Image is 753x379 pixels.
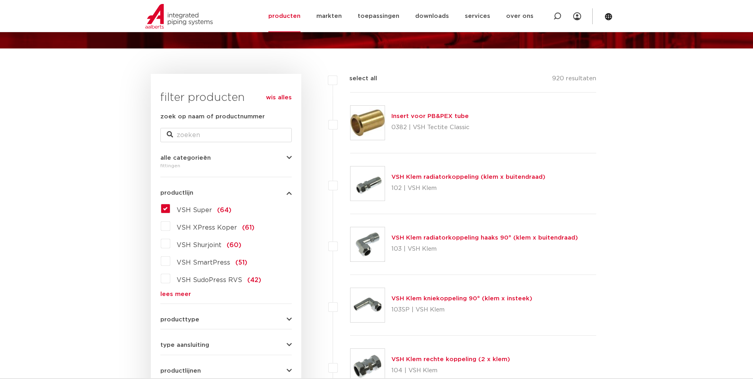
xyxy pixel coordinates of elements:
span: (42) [247,277,261,283]
a: VSH Klem radiatorkoppeling (klem x buitendraad) [391,174,545,180]
img: Thumbnail for Insert voor PB&PEX tube [351,106,385,140]
button: productlijnen [160,368,292,374]
span: VSH XPress Koper [177,224,237,231]
a: Insert voor PB&PEX tube [391,113,469,119]
span: (64) [217,207,231,213]
span: type aansluiting [160,342,209,348]
span: VSH Super [177,207,212,213]
span: (60) [227,242,241,248]
button: producttype [160,317,292,323]
p: 103 | VSH Klem [391,243,578,255]
span: productlijnen [160,368,201,374]
img: Thumbnail for VSH Klem radiatorkoppeling haaks 90° (klem x buitendraad) [351,227,385,261]
span: productlijn [160,190,193,196]
button: type aansluiting [160,342,292,348]
button: productlijn [160,190,292,196]
a: VSH Klem rechte koppeling (2 x klem) [391,356,510,362]
span: (61) [242,224,254,231]
label: select all [337,74,377,83]
span: (51) [235,259,247,266]
p: 102 | VSH Klem [391,182,545,195]
label: zoek op naam of productnummer [160,112,265,122]
span: producttype [160,317,199,323]
p: 0382 | VSH Tectite Classic [391,121,470,134]
img: Thumbnail for VSH Klem kniekoppeling 90° (klem x insteek) [351,288,385,322]
p: 920 resultaten [552,74,596,86]
button: alle categorieën [160,155,292,161]
h3: filter producten [160,90,292,106]
a: wis alles [266,93,292,102]
p: 104 | VSH Klem [391,364,510,377]
span: VSH SudoPress RVS [177,277,242,283]
span: alle categorieën [160,155,211,161]
a: VSH Klem kniekoppeling 90° (klem x insteek) [391,296,532,302]
p: 103SP | VSH Klem [391,304,532,316]
a: lees meer [160,291,292,297]
div: fittingen [160,161,292,170]
a: VSH Klem radiatorkoppeling haaks 90° (klem x buitendraad) [391,235,578,241]
span: VSH Shurjoint [177,242,221,248]
span: VSH SmartPress [177,259,230,266]
img: Thumbnail for VSH Klem radiatorkoppeling (klem x buitendraad) [351,166,385,201]
input: zoeken [160,128,292,142]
